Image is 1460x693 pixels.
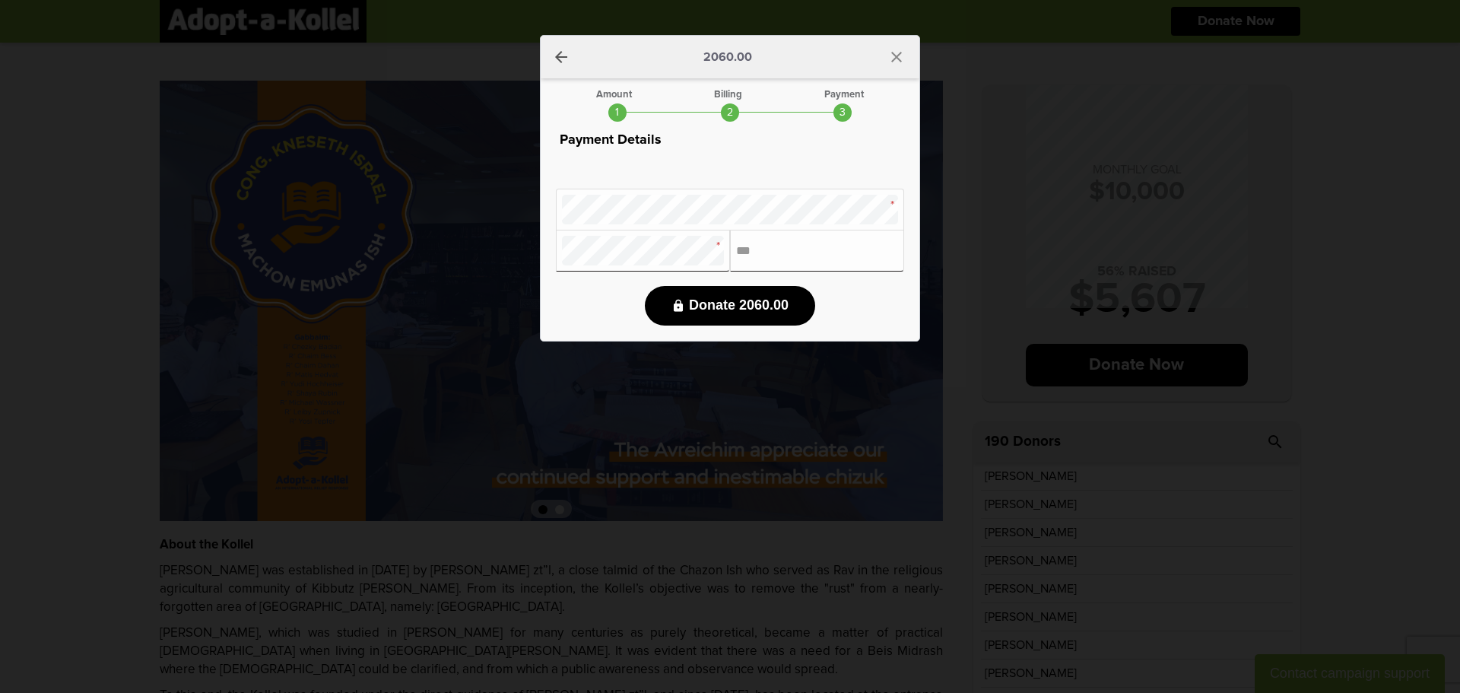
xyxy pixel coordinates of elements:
div: Payment [824,90,864,100]
i: lock [671,299,685,313]
div: Amount [596,90,632,100]
button: lock Donate 2060.00 [645,286,815,326]
span: Donate 2060.00 [689,297,789,313]
i: close [887,48,906,66]
div: Billing [714,90,742,100]
div: 2 [721,103,739,122]
p: Payment Details [556,129,904,151]
a: arrow_back [552,48,570,66]
div: 1 [608,103,627,122]
p: 2060.00 [703,51,752,63]
div: 3 [833,103,852,122]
